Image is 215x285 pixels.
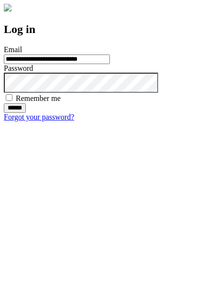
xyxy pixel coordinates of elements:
[16,94,61,102] label: Remember me
[4,4,11,11] img: logo-4e3dc11c47720685a147b03b5a06dd966a58ff35d612b21f08c02c0306f2b779.png
[4,64,33,72] label: Password
[4,45,22,54] label: Email
[4,113,74,121] a: Forgot your password?
[4,23,211,36] h2: Log in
